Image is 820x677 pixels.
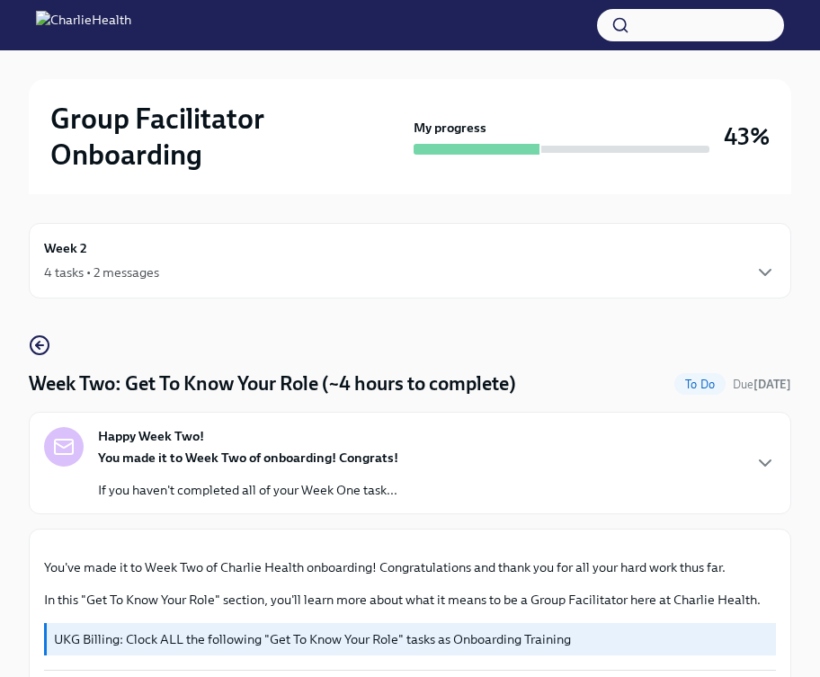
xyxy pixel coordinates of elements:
span: October 6th, 2025 08:00 [733,376,791,393]
span: Due [733,378,791,391]
p: You've made it to Week Two of Charlie Health onboarding! Congratulations and thank you for all yo... [44,558,776,576]
p: In this "Get To Know Your Role" section, you'll learn more about what it means to be a Group Faci... [44,591,776,609]
p: UKG Billing: Clock ALL the following "Get To Know Your Role" tasks as Onboarding Training [54,630,769,648]
h6: Week 2 [44,238,87,258]
h4: Week Two: Get To Know Your Role (~4 hours to complete) [29,370,516,397]
p: If you haven't completed all of your Week One task... [98,481,398,499]
strong: My progress [414,119,486,137]
span: To Do [674,378,726,391]
strong: [DATE] [753,378,791,391]
img: CharlieHealth [36,11,131,40]
h3: 43% [724,120,770,153]
strong: Happy Week Two! [98,427,204,445]
div: 4 tasks • 2 messages [44,263,159,281]
strong: You made it to Week Two of onboarding! Congrats! [98,450,398,466]
h2: Group Facilitator Onboarding [50,101,406,173]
